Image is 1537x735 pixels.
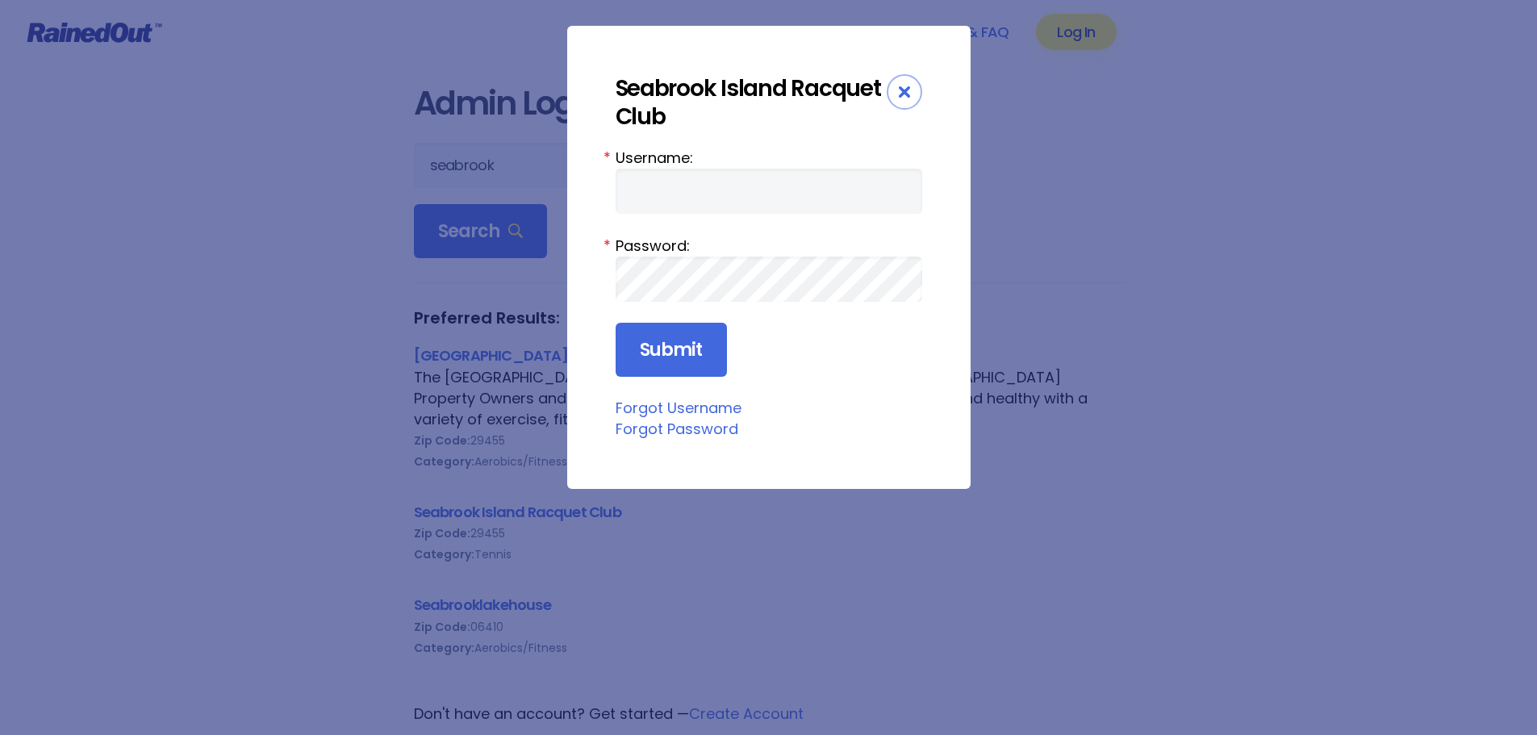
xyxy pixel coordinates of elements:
label: Password: [616,235,922,257]
label: Username: [616,147,922,169]
a: Forgot Username [616,398,741,418]
div: Close [887,74,922,110]
div: Seabrook Island Racquet Club [616,74,887,131]
input: Submit [616,323,727,378]
a: Forgot Password [616,419,738,439]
